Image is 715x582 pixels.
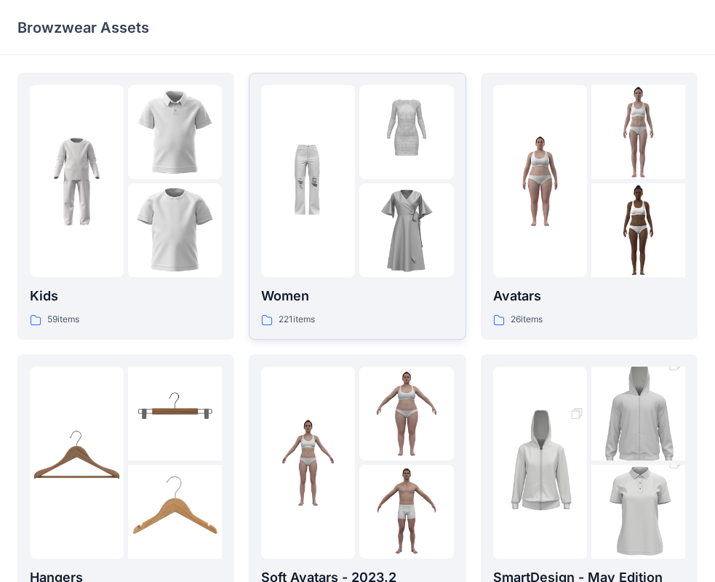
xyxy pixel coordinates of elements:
img: folder 2 [359,367,453,461]
p: 26 items [511,312,543,327]
img: folder 3 [128,465,222,559]
p: Kids [30,286,222,306]
img: folder 1 [30,135,124,228]
img: folder 2 [128,367,222,461]
img: folder 3 [591,183,685,277]
img: folder 2 [591,343,685,485]
p: 59 items [47,312,79,327]
img: folder 1 [30,415,124,509]
img: folder 3 [359,465,453,559]
a: folder 1folder 2folder 3Avatars26items [481,73,698,340]
img: folder 1 [261,135,355,228]
img: folder 3 [359,183,453,277]
a: folder 1folder 2folder 3Kids59items [17,73,234,340]
p: Avatars [493,286,685,306]
img: folder 1 [493,135,587,228]
img: folder 2 [591,85,685,179]
img: folder 1 [493,392,587,533]
img: folder 1 [261,415,355,509]
img: folder 2 [359,85,453,179]
p: Browzwear Assets [17,17,149,38]
img: folder 3 [128,183,222,277]
a: folder 1folder 2folder 3Women221items [249,73,466,340]
p: 221 items [279,312,315,327]
img: folder 2 [128,85,222,179]
p: Women [261,286,453,306]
